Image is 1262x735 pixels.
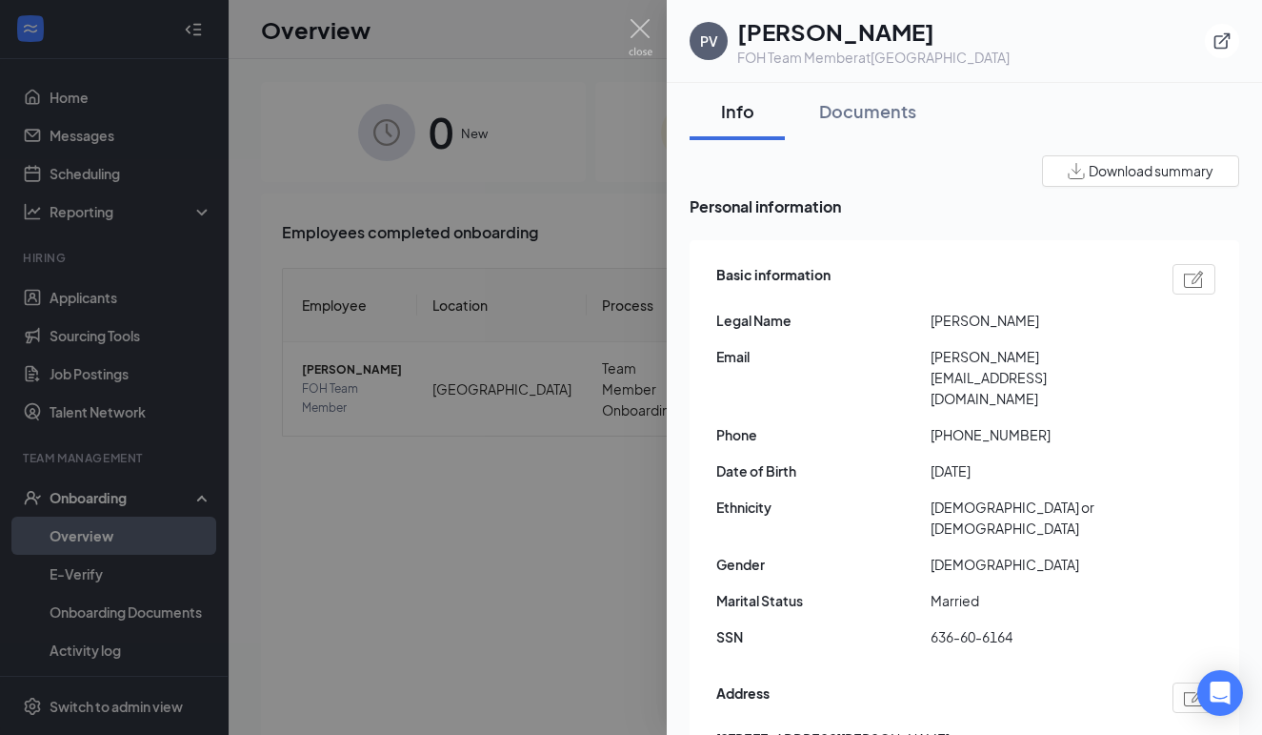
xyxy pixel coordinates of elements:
[931,346,1145,409] span: [PERSON_NAME][EMAIL_ADDRESS][DOMAIN_NAME]
[716,424,931,445] span: Phone
[716,626,931,647] span: SSN
[931,554,1145,575] span: [DEMOGRAPHIC_DATA]
[931,590,1145,611] span: Married
[716,310,931,331] span: Legal Name
[709,99,766,123] div: Info
[716,683,770,713] span: Address
[700,31,718,51] div: PV
[716,346,931,367] span: Email
[931,497,1145,539] span: [DEMOGRAPHIC_DATA] or [DEMOGRAPHIC_DATA]
[716,590,931,611] span: Marital Status
[1205,24,1239,58] button: ExternalLink
[1089,161,1213,181] span: Download summary
[737,15,1010,48] h1: [PERSON_NAME]
[737,48,1010,67] div: FOH Team Member at [GEOGRAPHIC_DATA]
[690,194,1239,218] span: Personal information
[716,460,931,481] span: Date of Birth
[1197,670,1243,716] div: Open Intercom Messenger
[1042,155,1239,187] button: Download summary
[1212,31,1232,51] svg: ExternalLink
[931,424,1145,445] span: [PHONE_NUMBER]
[931,626,1145,647] span: 636-60-6164
[819,99,916,123] div: Documents
[931,460,1145,481] span: [DATE]
[716,497,931,518] span: Ethnicity
[716,554,931,575] span: Gender
[716,264,831,295] span: Basic information
[931,310,1145,331] span: [PERSON_NAME]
